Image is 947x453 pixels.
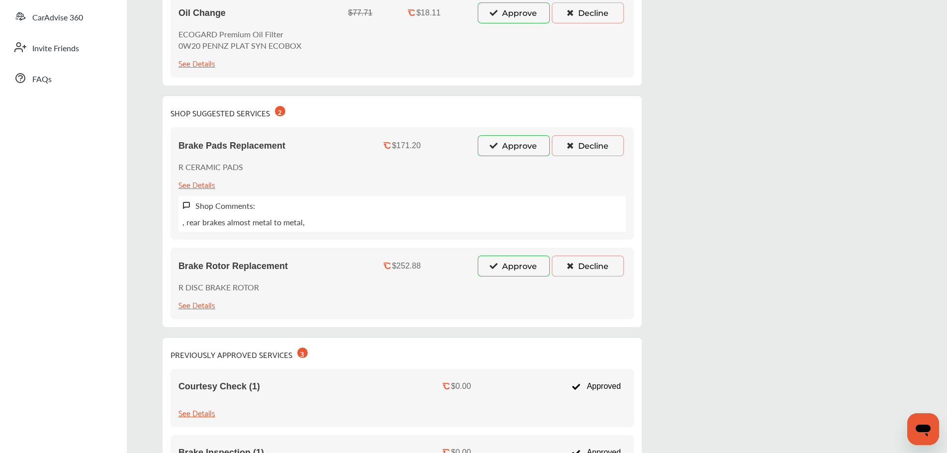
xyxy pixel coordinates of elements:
div: 2 [275,106,285,116]
a: CarAdvise 360 [9,3,117,29]
button: Approve [478,256,550,276]
iframe: Button to launch messaging window [907,413,939,445]
div: $77.71 [348,8,372,17]
span: Courtesy Check (1) [178,381,260,392]
p: , rear brakes almost metal to metal, [182,216,305,228]
button: Approve [478,135,550,156]
button: Decline [552,135,624,156]
div: $171.20 [392,141,421,150]
div: See Details [178,406,215,419]
img: svg+xml;base64,PHN2ZyB3aWR0aD0iMTYiIGhlaWdodD0iMTciIHZpZXdCb3g9IjAgMCAxNiAxNyIgZmlsbD0ibm9uZSIgeG... [182,201,190,210]
div: See Details [178,298,215,311]
span: Invite Friends [32,42,79,55]
button: Approve [478,2,550,23]
span: Oil Change [178,8,226,18]
div: Approved [567,377,626,396]
span: CarAdvise 360 [32,11,83,24]
div: SHOP SUGGESTED SERVICES [171,104,285,119]
p: R DISC BRAKE ROTOR [178,281,259,293]
p: R CERAMIC PADS [178,161,243,173]
span: Brake Rotor Replacement [178,261,288,272]
button: Decline [552,256,624,276]
div: $252.88 [392,262,421,271]
a: FAQs [9,65,117,91]
p: 0W20 PENNZ PLAT SYN ECOBOX [178,40,301,51]
span: FAQs [32,73,52,86]
label: Shop Comments: [195,200,255,211]
div: $0.00 [451,382,471,391]
div: PREVIOUSLY APPROVED SERVICES [171,346,308,361]
div: See Details [178,178,215,191]
div: $18.11 [416,8,440,17]
span: Brake Pads Replacement [178,141,285,151]
button: Decline [552,2,624,23]
div: See Details [178,56,215,70]
div: 3 [297,348,308,358]
a: Invite Friends [9,34,117,60]
p: ECOGARD Premium Oil Filter [178,28,301,40]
